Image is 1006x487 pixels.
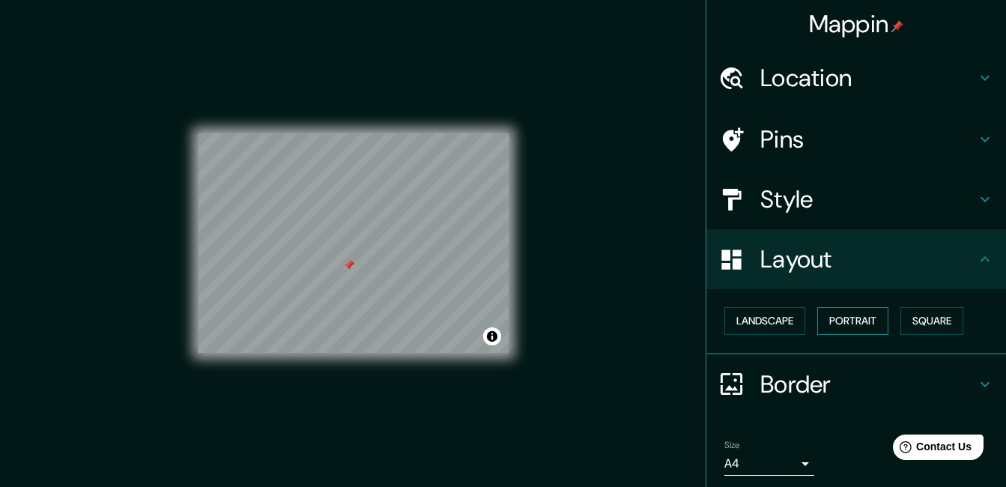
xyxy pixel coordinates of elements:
[706,48,1006,108] div: Location
[817,307,888,335] button: Portrait
[760,63,976,93] h4: Location
[706,229,1006,289] div: Layout
[760,369,976,399] h4: Border
[706,169,1006,229] div: Style
[891,20,903,32] img: pin-icon.png
[873,429,990,471] iframe: Help widget launcher
[724,307,805,335] button: Landscape
[760,244,976,274] h4: Layout
[483,327,501,345] button: Toggle attribution
[724,438,740,451] label: Size
[724,452,814,476] div: A4
[760,184,976,214] h4: Style
[706,354,1006,414] div: Border
[199,133,509,353] canvas: Map
[706,109,1006,169] div: Pins
[760,124,976,154] h4: Pins
[809,9,904,39] h4: Mappin
[900,307,963,335] button: Square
